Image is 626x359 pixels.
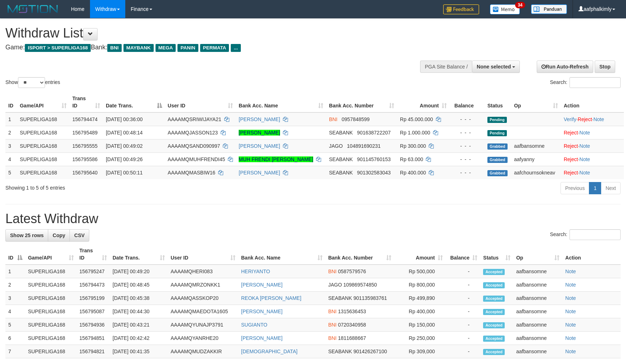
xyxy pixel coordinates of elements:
span: 156795489 [72,130,98,136]
td: 156794473 [77,278,110,292]
span: Copy 0720340958 to clipboard [338,322,366,328]
span: Copy 901135983761 to clipboard [353,295,387,301]
div: - - - [452,142,482,150]
td: SUPERLIGA168 [25,345,77,358]
td: 4 [5,305,25,318]
th: Game/API: activate to sort column ascending [25,244,77,265]
span: BNI [328,322,337,328]
a: [DEMOGRAPHIC_DATA] [241,349,298,354]
th: Game/API: activate to sort column ascending [17,92,69,112]
img: Button%20Memo.svg [490,4,520,14]
img: panduan.png [531,4,567,14]
td: Rp 499,890 [394,292,446,305]
th: ID: activate to sort column descending [5,244,25,265]
span: Rp 45.000.000 [400,116,433,122]
span: Copy [53,232,65,238]
td: - [446,305,480,318]
span: Copy 901302583043 to clipboard [357,170,391,176]
td: AAAAMQMAEDOTA1605 [168,305,238,318]
td: 1 [5,112,17,126]
td: 156794936 [77,318,110,332]
td: SUPERLIGA168 [17,166,69,179]
th: Balance [450,92,485,112]
td: aafbansomne [511,139,561,152]
td: - [446,265,480,278]
td: · [561,152,624,166]
th: Trans ID: activate to sort column ascending [69,92,103,112]
label: Search: [550,77,621,88]
span: JAGO [329,143,343,149]
td: · [561,126,624,139]
span: 156794474 [72,116,98,122]
img: MOTION_logo.png [5,4,60,14]
label: Show entries [5,77,60,88]
td: - [446,318,480,332]
a: Reject [564,130,578,136]
input: Search: [569,77,621,88]
a: CSV [69,229,89,241]
a: Stop [595,61,615,73]
span: Pending [487,117,507,123]
span: Rp 400.000 [400,170,426,176]
td: 156795087 [77,305,110,318]
td: 2 [5,278,25,292]
td: SUPERLIGA168 [25,332,77,345]
a: [PERSON_NAME] [241,309,283,314]
span: Accepted [483,269,505,275]
td: 5 [5,318,25,332]
td: SUPERLIGA168 [25,292,77,305]
a: Reject [564,143,578,149]
a: Note [580,130,590,136]
td: SUPERLIGA168 [25,305,77,318]
span: Show 25 rows [10,232,44,238]
td: 156795247 [77,265,110,278]
span: BNI [329,116,337,122]
td: aafchournsokneav [511,166,561,179]
td: · · [561,112,624,126]
span: SEABANK [329,156,353,162]
td: · [561,139,624,152]
span: Accepted [483,309,505,315]
span: SEABANK [328,295,352,301]
th: Amount: activate to sort column ascending [397,92,450,112]
td: SUPERLIGA168 [25,265,77,278]
span: Rp 300.000 [400,143,426,149]
th: User ID: activate to sort column ascending [165,92,236,112]
span: BNI [328,269,337,274]
a: Show 25 rows [5,229,48,241]
td: 4 [5,152,17,166]
th: Bank Acc. Number: activate to sort column ascending [325,244,395,265]
th: Action [562,244,621,265]
th: Trans ID: activate to sort column ascending [77,244,110,265]
td: 3 [5,292,25,305]
span: [DATE] 00:36:00 [106,116,143,122]
th: ID [5,92,17,112]
td: Rp 500,000 [394,265,446,278]
a: [PERSON_NAME] [241,282,283,288]
td: 3 [5,139,17,152]
td: - [446,345,480,358]
img: Feedback.jpg [443,4,479,14]
a: Next [601,182,621,194]
span: ... [231,44,240,52]
span: MEGA [156,44,176,52]
span: PANIN [177,44,198,52]
div: - - - [452,129,482,136]
h4: Game: Bank: [5,44,410,51]
span: Accepted [483,322,505,328]
h1: Latest Withdraw [5,212,621,226]
a: SUGIANTO [241,322,267,328]
span: ISPORT > SUPERLIGA168 [25,44,91,52]
td: AAAAMQMUDZAKKIR [168,345,238,358]
span: 34 [515,2,525,8]
a: Reject [564,156,578,162]
a: Note [565,309,576,314]
span: Copy 1811688667 to clipboard [338,335,366,341]
th: Balance: activate to sort column ascending [446,244,480,265]
th: Amount: activate to sort column ascending [394,244,446,265]
a: HERIYANTO [241,269,270,274]
td: Rp 250,000 [394,332,446,345]
a: Note [580,156,590,162]
span: Copy 1315636453 to clipboard [338,309,366,314]
span: Copy 0957848599 to clipboard [342,116,370,122]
